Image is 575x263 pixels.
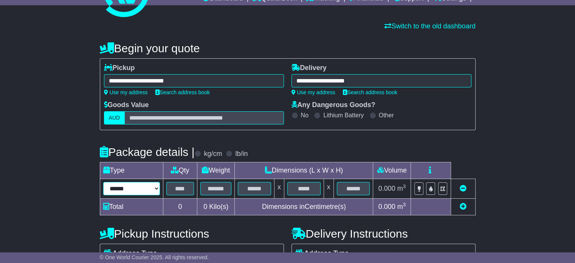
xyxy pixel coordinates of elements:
label: No [301,112,308,119]
label: kg/cm [204,150,222,158]
td: Dimensions in Centimetre(s) [235,199,373,215]
label: Goods Value [104,101,149,109]
a: Remove this item [460,185,467,192]
td: x [274,179,284,199]
span: © One World Courier 2025. All rights reserved. [100,254,209,260]
label: Other [379,112,394,119]
h4: Delivery Instructions [291,227,476,240]
span: m [397,185,406,192]
a: Add new item [460,203,467,210]
a: Switch to the old dashboard [384,22,475,30]
label: lb/in [235,150,248,158]
span: 0.000 [378,185,395,192]
td: Volume [373,162,411,179]
a: Search address book [343,89,397,95]
td: 0 [163,199,197,215]
label: Delivery [291,64,327,72]
td: Dimensions (L x W x H) [235,162,373,179]
a: Use my address [291,89,335,95]
a: Search address book [155,89,210,95]
span: 0 [203,203,207,210]
label: Any Dangerous Goods? [291,101,375,109]
h4: Pickup Instructions [100,227,284,240]
h4: Begin your quote [100,42,476,54]
td: Type [100,162,163,179]
span: m [397,203,406,210]
sup: 3 [403,202,406,207]
label: Address Type [296,249,349,258]
label: AUD [104,111,125,124]
td: x [324,179,333,199]
sup: 3 [403,184,406,189]
td: Kilo(s) [197,199,235,215]
label: Address Type [104,249,157,258]
span: 0.000 [378,203,395,210]
h4: Package details | [100,146,195,158]
td: Total [100,199,163,215]
td: Qty [163,162,197,179]
label: Pickup [104,64,135,72]
label: Lithium Battery [323,112,364,119]
a: Use my address [104,89,148,95]
td: Weight [197,162,235,179]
